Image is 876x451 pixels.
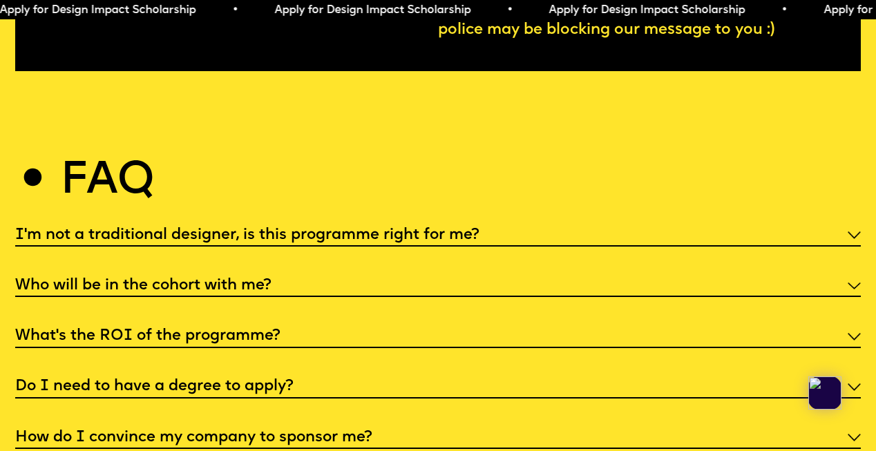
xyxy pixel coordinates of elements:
[60,162,153,201] h2: Faq
[808,376,841,410] img: app-logo.png
[15,229,479,242] h5: I'm not a traditional designer, is this programme right for me?
[15,380,294,394] h5: Do I need to have a degree to apply?
[15,431,372,445] h5: How do I convince my company to sponsor me?
[222,5,229,16] span: •
[497,5,504,16] span: •
[15,279,272,293] h5: Who will be in the cohort with me?
[15,329,280,343] h5: What’s the ROI of the programme?
[772,5,778,16] span: •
